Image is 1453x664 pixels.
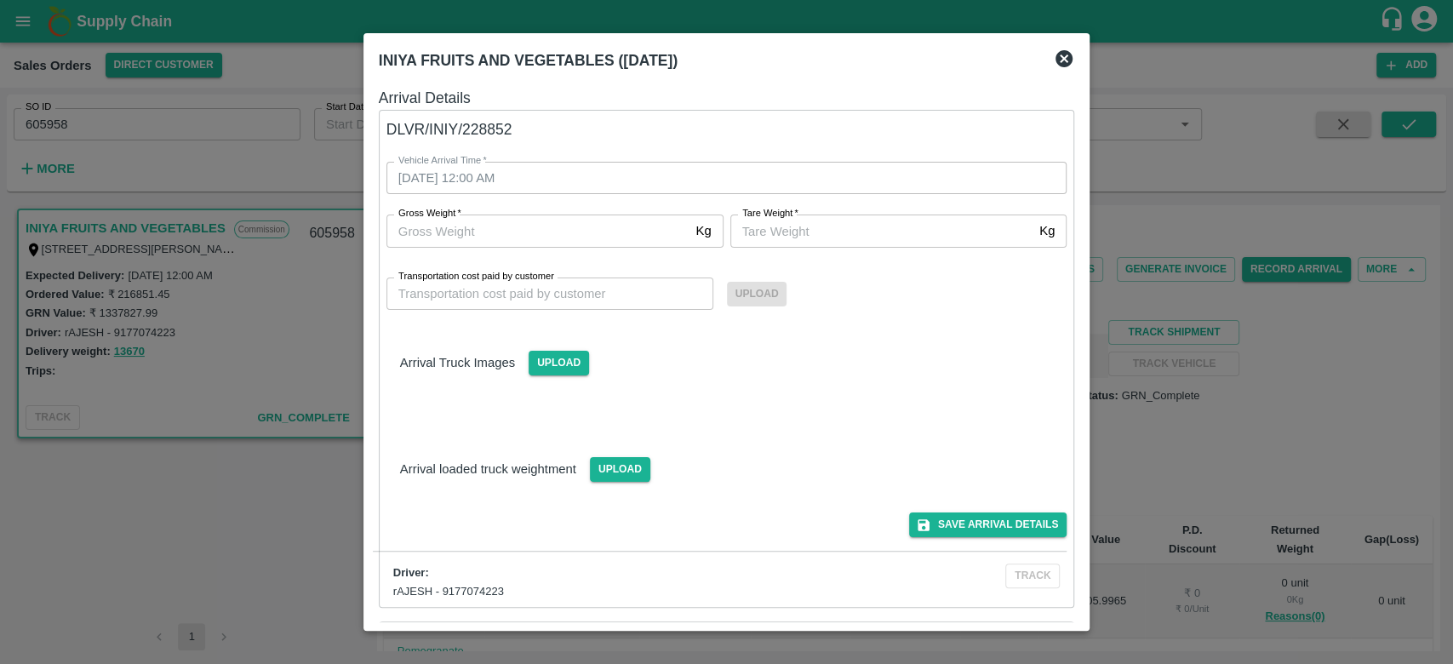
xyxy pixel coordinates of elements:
p: Kg [1039,221,1055,240]
p: Kg [695,221,711,240]
span: Upload [529,351,589,375]
label: Vehicle Arrival Time [398,154,487,168]
label: rAJESH - 9177074223 [393,585,504,598]
p: Arrival loaded truck weightment [400,460,576,478]
input: Gross Weight [386,215,689,247]
input: Tare Weight [730,215,1033,247]
label: Gross Weight [398,207,461,220]
input: Transportation cost paid by customer [386,278,713,310]
input: Choose date, selected date is Oct 2, 2025 [386,162,1055,194]
div: Driver: [393,565,890,581]
label: Tare Weight [742,207,798,220]
label: Transportation cost paid by customer [398,270,554,283]
h6: DLVR/INIY/228852 [386,117,1067,141]
b: INIYA FRUITS AND VEGETABLES ([DATE]) [379,52,678,69]
p: Arrival Truck Images [400,353,515,372]
h6: Arrival Details [379,86,1075,110]
span: Upload [590,457,650,482]
button: Save Arrival Details [909,512,1067,537]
